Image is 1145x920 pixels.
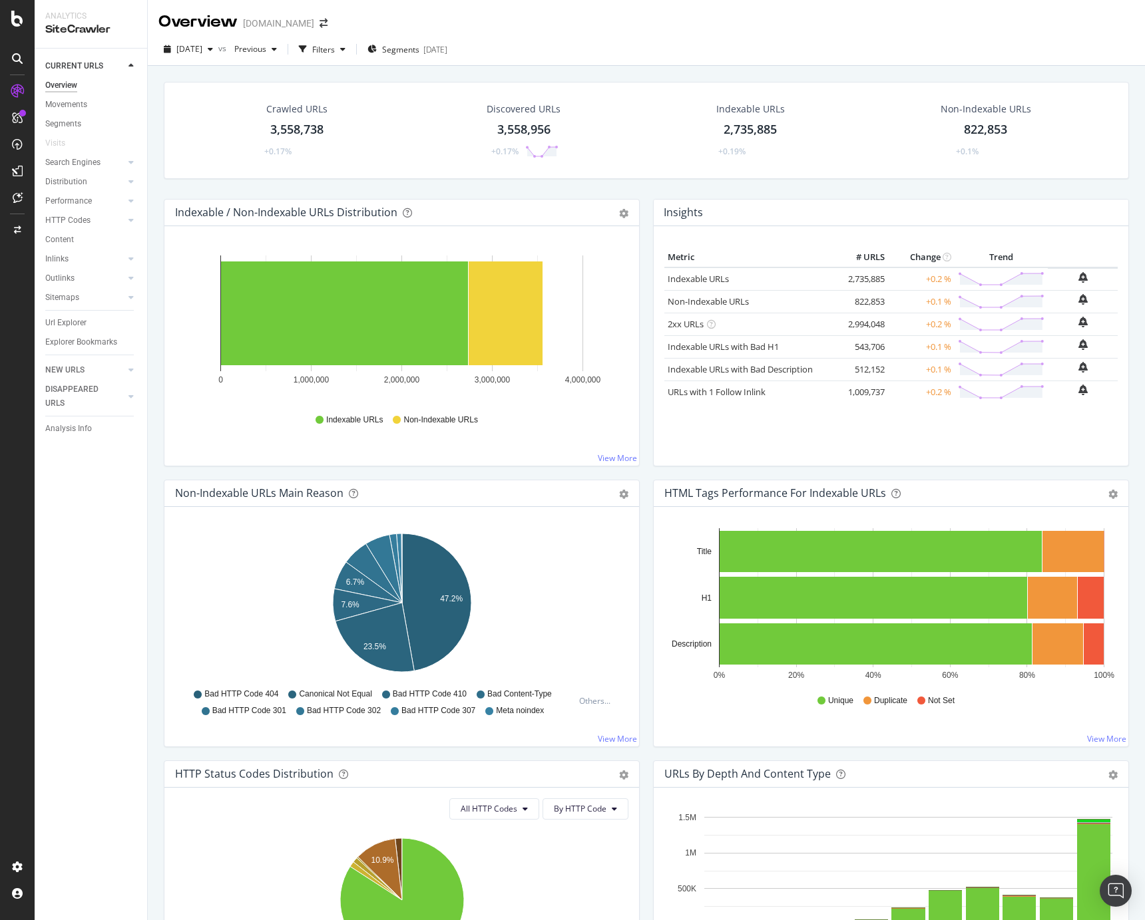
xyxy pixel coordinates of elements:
div: +0.17% [491,146,519,157]
text: 60% [942,671,958,680]
div: HTML Tags Performance for Indexable URLs [664,486,886,500]
a: CURRENT URLS [45,59,124,73]
div: Inlinks [45,252,69,266]
button: [DATE] [158,39,218,60]
div: DISAPPEARED URLS [45,383,113,410]
div: Open Intercom Messenger [1100,875,1132,907]
div: HTTP Codes [45,214,91,228]
div: bell-plus [1078,339,1088,350]
svg: A chart. [175,528,628,683]
button: By HTTP Code [543,798,628,820]
span: Bad HTTP Code 404 [204,689,278,700]
div: Overview [158,11,238,33]
h4: Insights [664,204,703,222]
td: +0.2 % [888,381,955,403]
text: 10.9% [371,855,393,865]
div: +0.17% [264,146,292,157]
span: By HTTP Code [554,803,606,814]
div: 822,853 [964,121,1007,138]
td: 822,853 [835,290,888,313]
a: Explorer Bookmarks [45,335,138,349]
text: 40% [865,671,881,680]
th: # URLS [835,247,888,267]
div: Performance [45,194,92,208]
div: Discovered URLs [487,102,561,116]
button: Segments[DATE] [362,39,453,60]
a: URLs with 1 Follow Inlink [668,386,766,398]
div: 3,558,956 [497,121,551,138]
div: Overview [45,78,77,92]
div: bell-plus [1078,294,1088,305]
text: 1M [685,848,696,857]
td: 2,735,885 [835,267,888,291]
text: 100% [1094,671,1114,680]
div: +0.1% [956,146,979,157]
text: 500K [678,884,696,893]
div: bell-plus [1078,272,1088,283]
svg: A chart. [664,528,1118,683]
div: Analytics [45,11,136,22]
a: Sitemaps [45,291,124,305]
text: 0% [714,671,726,680]
div: [DATE] [423,44,447,55]
text: H1 [702,593,712,603]
span: Indexable URLs [326,414,383,426]
a: Inlinks [45,252,124,266]
div: 3,558,738 [270,121,324,138]
span: Bad HTTP Code 301 [212,705,286,716]
div: Content [45,233,74,247]
td: +0.1 % [888,335,955,358]
text: 6.7% [346,577,365,587]
a: Movements [45,98,138,112]
span: 2025 Sep. 24th [176,43,202,55]
div: gear [1108,770,1118,780]
div: bell-plus [1078,384,1088,395]
span: Duplicate [874,695,907,706]
div: HTTP Status Codes Distribution [175,767,334,780]
a: Indexable URLs with Bad H1 [668,341,779,353]
a: View More [598,733,637,744]
td: +0.2 % [888,267,955,291]
text: 0 [218,375,223,384]
a: Analysis Info [45,422,138,436]
span: Bad HTTP Code 302 [307,705,381,716]
span: Segments [382,44,419,55]
text: 1,000,000 [294,375,330,384]
div: gear [619,209,628,218]
a: Indexable URLs with Bad Description [668,363,813,375]
span: All HTTP Codes [461,803,517,814]
div: Analysis Info [45,422,92,436]
a: Outlinks [45,271,124,285]
div: Sitemaps [45,291,79,305]
div: Crawled URLs [266,102,328,116]
div: Search Engines [45,156,101,170]
a: Distribution [45,175,124,189]
div: Segments [45,117,81,131]
a: Non-Indexable URLs [668,295,749,307]
a: HTTP Codes [45,214,124,228]
a: View More [1087,733,1126,744]
text: 4,000,000 [565,375,601,384]
text: 7.6% [341,600,359,609]
div: Non-Indexable URLs [941,102,1031,116]
text: 47.2% [440,594,463,603]
span: Previous [229,43,266,55]
a: Indexable URLs [668,273,729,285]
a: Segments [45,117,138,131]
div: CURRENT URLS [45,59,103,73]
div: Movements [45,98,87,112]
span: Meta noindex [496,705,544,716]
div: bell-plus [1078,362,1088,373]
button: Filters [294,39,351,60]
a: Visits [45,136,79,150]
span: Not Set [928,695,955,706]
td: 512,152 [835,358,888,381]
text: 80% [1019,671,1035,680]
td: +0.1 % [888,358,955,381]
td: 1,009,737 [835,381,888,403]
div: Outlinks [45,271,75,285]
div: URLs by Depth and Content Type [664,767,831,780]
span: Unique [828,695,853,706]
